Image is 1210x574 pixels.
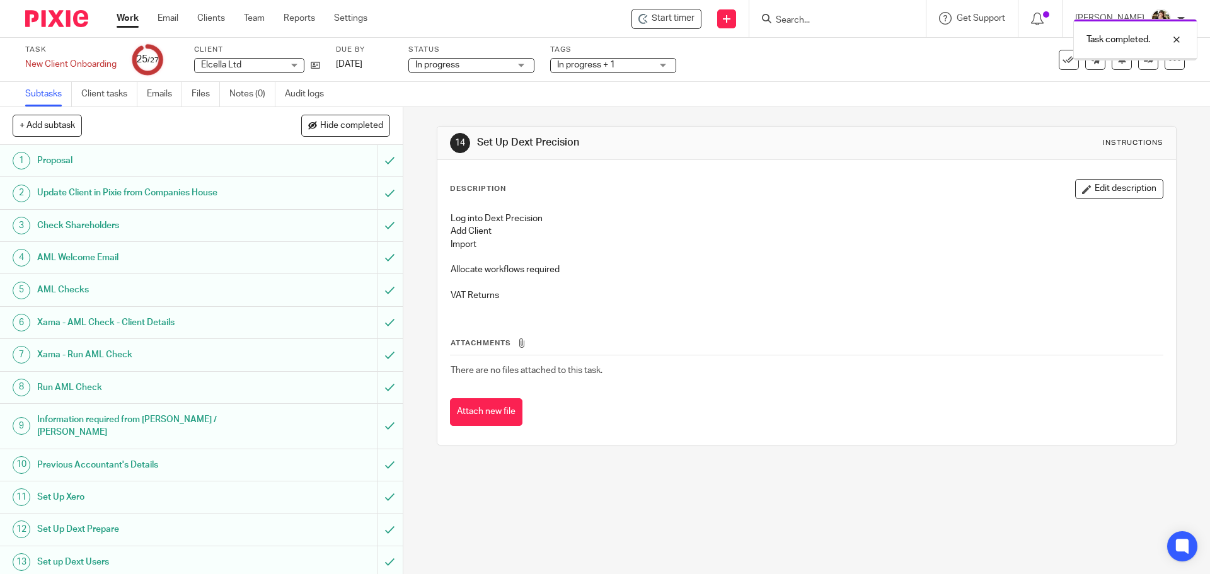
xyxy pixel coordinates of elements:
[37,248,255,267] h1: AML Welcome Email
[450,398,522,427] button: Attach new file
[13,346,30,364] div: 7
[451,340,511,347] span: Attachments
[192,82,220,106] a: Files
[37,553,255,571] h1: Set up Dext Users
[13,282,30,299] div: 5
[336,60,362,69] span: [DATE]
[451,225,1162,238] p: Add Client
[37,280,255,299] h1: AML Checks
[13,115,82,136] button: + Add subtask
[631,9,701,29] div: Elcella Ltd - New Client Onboarding
[201,60,241,69] span: Elcella Ltd
[37,410,255,442] h1: Information required from [PERSON_NAME] / [PERSON_NAME]
[415,60,459,69] span: In progress
[37,216,255,235] h1: Check Shareholders
[1086,33,1150,46] p: Task completed.
[194,45,320,55] label: Client
[37,345,255,364] h1: Xama - Run AML Check
[37,313,255,332] h1: Xama - AML Check - Client Details
[451,212,1162,225] p: Log into Dext Precision
[25,45,117,55] label: Task
[451,263,1162,276] p: Allocate workflows required
[451,238,1162,251] p: Import
[13,456,30,474] div: 10
[334,12,367,25] a: Settings
[25,82,72,106] a: Subtasks
[13,553,30,571] div: 13
[158,12,178,25] a: Email
[451,366,602,375] span: There are no files attached to this task.
[13,488,30,506] div: 11
[136,52,159,67] div: 25
[451,289,1162,302] p: VAT Returns
[450,133,470,153] div: 14
[37,520,255,539] h1: Set Up Dext Prepare
[408,45,534,55] label: Status
[13,217,30,234] div: 3
[37,488,255,507] h1: Set Up Xero
[301,115,390,136] button: Hide completed
[117,12,139,25] a: Work
[450,184,506,194] p: Description
[229,82,275,106] a: Notes (0)
[13,417,30,435] div: 9
[244,12,265,25] a: Team
[285,82,333,106] a: Audit logs
[147,57,159,64] small: /27
[37,151,255,170] h1: Proposal
[37,378,255,397] h1: Run AML Check
[320,121,383,131] span: Hide completed
[13,314,30,331] div: 6
[1151,9,1171,29] img: Helen%20Campbell.jpeg
[81,82,137,106] a: Client tasks
[25,58,117,71] div: New Client Onboarding
[13,152,30,169] div: 1
[13,520,30,538] div: 12
[147,82,182,106] a: Emails
[336,45,393,55] label: Due by
[37,183,255,202] h1: Update Client in Pixie from Companies House
[557,60,615,69] span: In progress + 1
[13,185,30,202] div: 2
[1103,138,1163,148] div: Instructions
[477,136,834,149] h1: Set Up Dext Precision
[550,45,676,55] label: Tags
[284,12,315,25] a: Reports
[1075,179,1163,199] button: Edit description
[37,456,255,474] h1: Previous Accountant's Details
[25,10,88,27] img: Pixie
[13,249,30,267] div: 4
[13,379,30,396] div: 8
[197,12,225,25] a: Clients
